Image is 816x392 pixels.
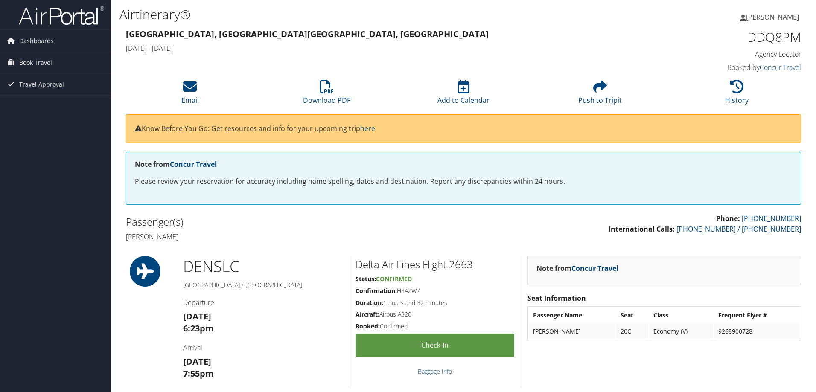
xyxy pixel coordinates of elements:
a: Email [181,84,199,105]
h1: Airtinerary® [119,6,578,23]
th: Seat [616,308,648,323]
strong: Seat Information [527,293,586,303]
a: Check-in [356,334,514,357]
strong: [GEOGRAPHIC_DATA], [GEOGRAPHIC_DATA] [GEOGRAPHIC_DATA], [GEOGRAPHIC_DATA] [126,28,489,40]
strong: Note from [135,160,217,169]
strong: Booked: [356,322,380,330]
h4: Agency Locator [642,49,801,59]
h4: [DATE] - [DATE] [126,44,629,53]
a: Baggage Info [418,367,452,375]
h4: Departure [183,298,342,307]
a: [PHONE_NUMBER] / [PHONE_NUMBER] [676,224,801,234]
strong: Status: [356,275,376,283]
h5: [GEOGRAPHIC_DATA] / [GEOGRAPHIC_DATA] [183,281,342,289]
strong: [DATE] [183,356,211,367]
span: Confirmed [376,275,412,283]
h5: 1 hours and 32 minutes [356,299,514,307]
td: 9268900728 [714,324,800,339]
a: Download PDF [303,84,350,105]
h4: Booked by [642,63,801,72]
span: Book Travel [19,52,52,73]
a: [PERSON_NAME] [740,4,807,30]
th: Frequent Flyer # [714,308,800,323]
p: Know Before You Go: Get resources and info for your upcoming trip [135,123,792,134]
strong: Duration: [356,299,383,307]
a: History [725,84,749,105]
a: Concur Travel [571,264,618,273]
a: Add to Calendar [437,84,490,105]
strong: Note from [536,264,618,273]
a: Concur Travel [170,160,217,169]
img: airportal-logo.png [19,6,104,26]
h2: Passenger(s) [126,215,457,229]
td: [PERSON_NAME] [529,324,615,339]
h5: Confirmed [356,322,514,331]
td: Economy (V) [649,324,713,339]
a: Push to Tripit [578,84,622,105]
span: Dashboards [19,30,54,52]
h1: DDQ8PM [642,28,801,46]
h5: H34ZW7 [356,287,514,295]
a: [PHONE_NUMBER] [742,214,801,223]
h1: DEN SLC [183,256,342,277]
td: 20C [616,324,648,339]
a: here [360,124,375,133]
th: Class [649,308,713,323]
strong: International Calls: [609,224,675,234]
h4: [PERSON_NAME] [126,232,457,241]
strong: 6:23pm [183,322,214,334]
strong: Phone: [716,214,740,223]
h4: Arrival [183,343,342,352]
th: Passenger Name [529,308,615,323]
p: Please review your reservation for accuracy including name spelling, dates and destination. Repor... [135,176,792,187]
h5: Airbus A320 [356,310,514,319]
a: Concur Travel [760,63,801,72]
h2: Delta Air Lines Flight 2663 [356,257,514,272]
strong: Confirmation: [356,287,397,295]
span: Travel Approval [19,74,64,95]
strong: 7:55pm [183,368,214,379]
strong: Aircraft: [356,310,379,318]
strong: [DATE] [183,311,211,322]
span: [PERSON_NAME] [746,12,799,22]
